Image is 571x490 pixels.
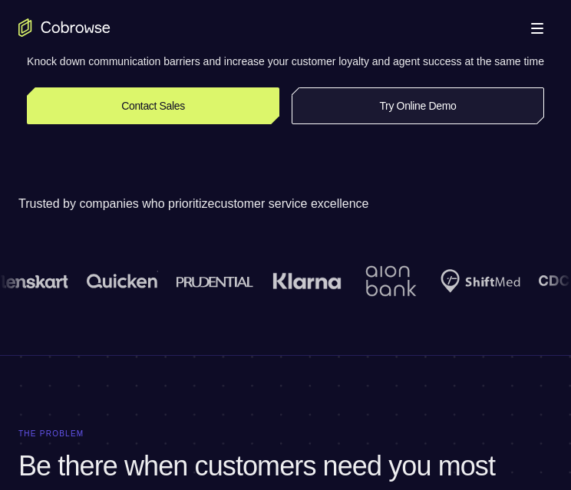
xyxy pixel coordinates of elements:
p: Knock down communication barriers and increase your customer loyalty and agent success at the sam... [27,54,544,69]
h2: Be there when customers need you most [18,448,553,485]
p: The problem [18,429,553,439]
img: Klarna [272,272,342,291]
img: quicken [87,269,158,293]
img: Aion Bank [360,250,422,312]
img: Shiftmed [441,269,520,293]
a: Contact Sales [27,87,279,124]
img: prudential [177,275,254,288]
a: Go to the home page [18,18,111,37]
a: Try Online Demo [292,87,544,124]
span: customer service excellence [215,197,369,210]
